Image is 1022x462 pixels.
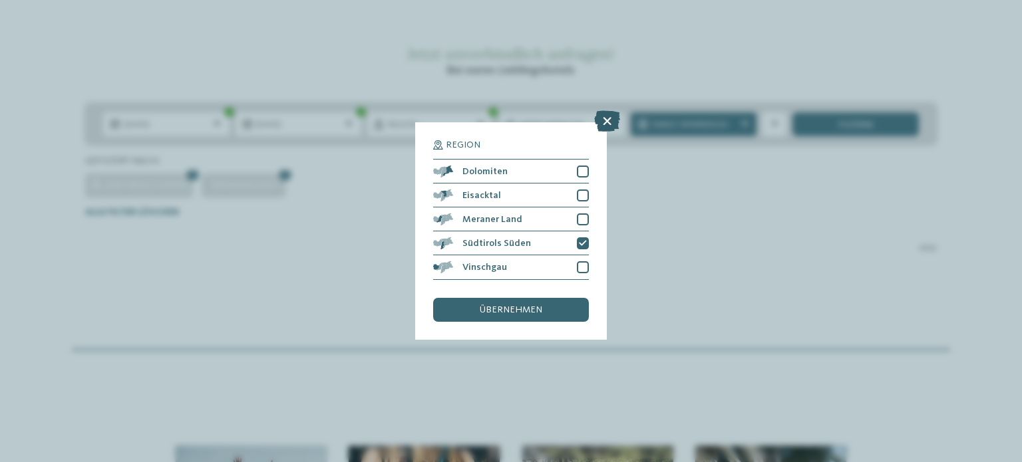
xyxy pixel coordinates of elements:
span: übernehmen [480,305,542,314]
span: Dolomiten [462,167,508,176]
span: Südtirols Süden [462,239,531,248]
span: Vinschgau [462,263,507,272]
span: Region [446,140,480,150]
span: Meraner Land [462,215,522,224]
span: Eisacktal [462,191,501,200]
